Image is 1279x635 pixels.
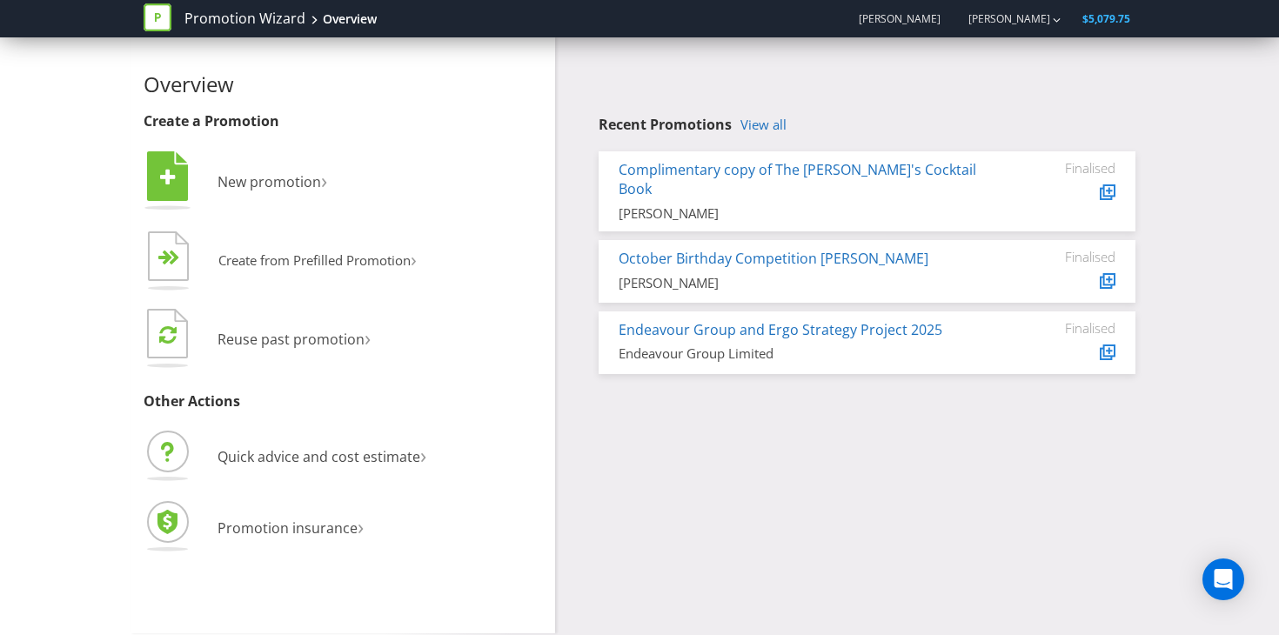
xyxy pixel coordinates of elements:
[411,245,417,272] span: ›
[358,511,364,540] span: ›
[619,160,976,199] a: Complimentary copy of The [PERSON_NAME]'s Cocktail Book
[144,394,542,410] h3: Other Actions
[619,204,985,223] div: [PERSON_NAME]
[619,249,928,268] a: October Birthday Competition [PERSON_NAME]
[1082,11,1130,26] span: $5,079.75
[144,447,426,466] a: Quick advice and cost estimate›
[218,518,358,538] span: Promotion insurance
[619,274,985,292] div: [PERSON_NAME]
[365,323,371,351] span: ›
[951,11,1050,26] a: [PERSON_NAME]
[1011,320,1115,336] div: Finalised
[740,117,787,132] a: View all
[619,344,985,363] div: Endeavour Group Limited
[218,330,365,349] span: Reuse past promotion
[218,251,411,269] span: Create from Prefilled Promotion
[144,227,418,297] button: Create from Prefilled Promotion›
[160,168,176,187] tspan: 
[321,165,327,194] span: ›
[184,9,305,29] a: Promotion Wizard
[144,114,542,130] h3: Create a Promotion
[159,324,177,344] tspan: 
[323,10,377,28] div: Overview
[218,447,420,466] span: Quick advice and cost estimate
[619,320,942,339] a: Endeavour Group and Ergo Strategy Project 2025
[1011,249,1115,264] div: Finalised
[599,115,732,134] span: Recent Promotions
[169,250,180,266] tspan: 
[1011,160,1115,176] div: Finalised
[1202,558,1244,600] div: Open Intercom Messenger
[144,73,542,96] h2: Overview
[144,518,364,538] a: Promotion insurance›
[420,440,426,469] span: ›
[218,172,321,191] span: New promotion
[859,11,941,26] span: [PERSON_NAME]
